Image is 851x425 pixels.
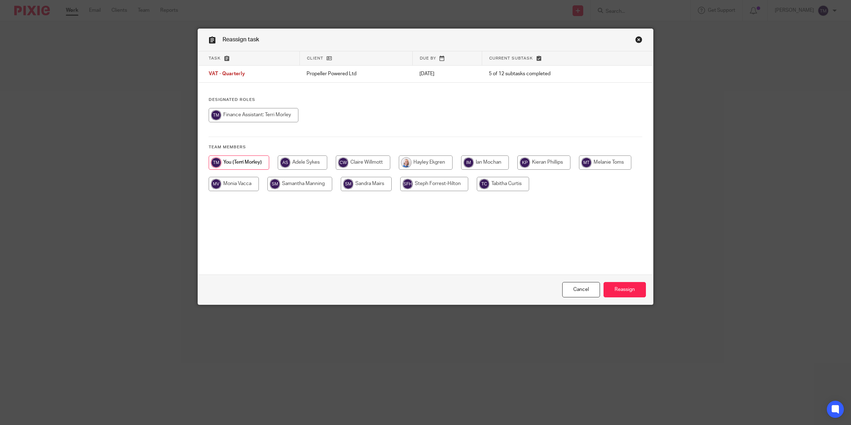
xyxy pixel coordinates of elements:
[209,72,245,77] span: VAT - Quarterly
[482,66,615,83] td: 5 of 12 subtasks completed
[223,37,259,42] span: Reassign task
[419,70,475,77] p: [DATE]
[604,282,646,297] input: Reassign
[209,97,642,103] h4: Designated Roles
[209,56,221,60] span: Task
[420,56,436,60] span: Due by
[562,282,600,297] a: Close this dialog window
[209,144,642,150] h4: Team members
[307,56,323,60] span: Client
[635,36,642,46] a: Close this dialog window
[307,70,405,77] p: Propeller Powered Ltd
[489,56,533,60] span: Current subtask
